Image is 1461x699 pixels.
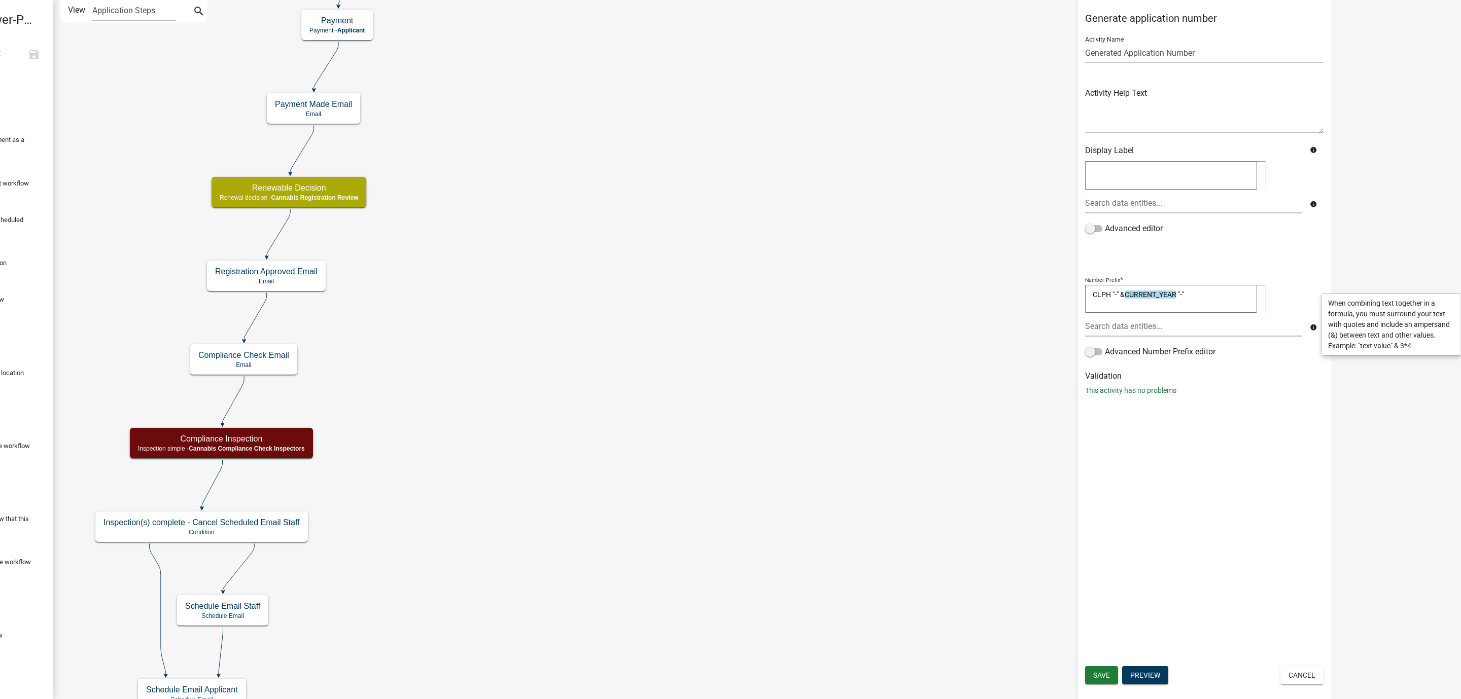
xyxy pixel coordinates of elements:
p: Payment - [309,27,365,34]
button: Preview [1122,666,1168,684]
p: Email [198,361,289,369]
div: When combining text together in a formula, you must surround your text with quotes and include an... [1322,294,1461,355]
h5: Schedule Email Staff [185,601,260,611]
span: Cannabis Registration Review [271,194,358,201]
i: save [28,49,40,63]
h5: Inspection(s) complete - Cancel Scheduled Email Staff [103,518,300,527]
p: Inspection simple - [138,445,305,452]
input: Search data entities... [1085,316,1302,337]
h5: Schedule Email Applicant [146,685,238,694]
h5: Generate application number [1085,12,1324,24]
span: Cannabis Compliance Check Inspectors [189,445,305,452]
h5: Compliance Inspection [138,434,305,444]
button: search [191,4,207,20]
p: Schedule Email [185,612,260,619]
label: Advanced Number Prefix editor [1085,346,1215,358]
button: Save [16,45,52,66]
button: Cancel [1280,666,1324,684]
h5: Payment Made Email [275,99,352,109]
p: Email [275,111,352,118]
h6: Validation [1085,371,1324,381]
i: info [1310,324,1317,331]
input: Search data entities... [1085,193,1302,213]
i: info [1310,201,1317,208]
i: search [193,5,205,19]
h5: Registration Approved Email [215,267,318,276]
p: Condition [103,529,300,536]
label: Advanced editor [1085,223,1163,235]
h5: Renewable Decision [220,183,358,193]
span: Applicant [337,27,365,34]
p: This activity has no problems [1085,385,1324,396]
h6: Display Label [1085,145,1302,155]
i: info [1310,146,1317,154]
p: Number Prefix [1085,277,1120,283]
h5: Compliance Check Email [198,350,289,360]
p: Renewal decision - [220,194,358,201]
p: Email [215,278,318,285]
button: Save [1085,666,1118,684]
h5: Payment [309,16,365,25]
span: Save [1093,671,1110,679]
